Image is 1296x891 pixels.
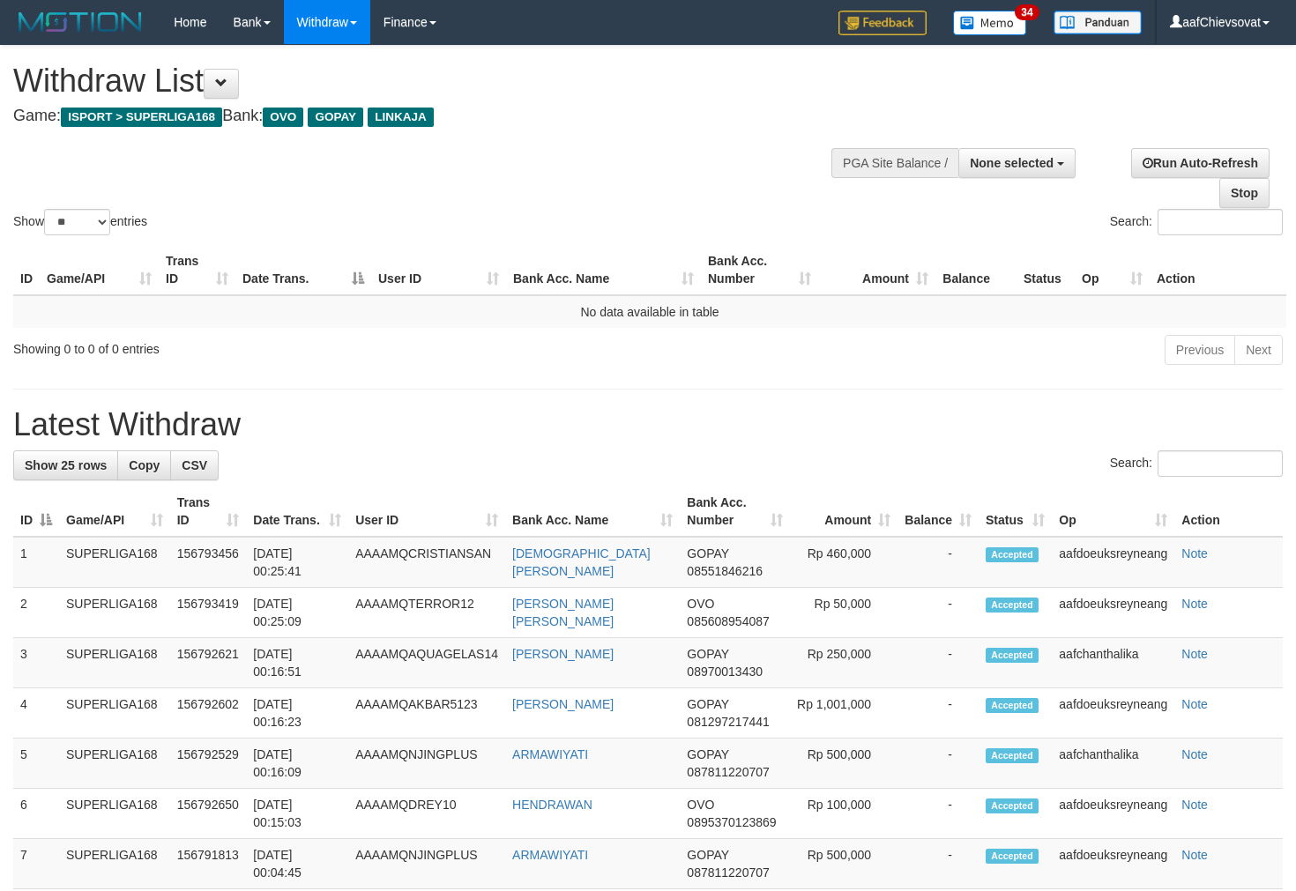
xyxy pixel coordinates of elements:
[935,245,1017,295] th: Balance
[790,739,898,789] td: Rp 500,000
[25,458,107,472] span: Show 25 rows
[838,11,927,35] img: Feedback.jpg
[170,739,247,789] td: 156792529
[790,839,898,889] td: Rp 500,000
[13,839,59,889] td: 7
[246,739,348,789] td: [DATE] 00:16:09
[182,458,207,472] span: CSV
[687,564,763,578] span: Copy 08551846216 to clipboard
[13,209,147,235] label: Show entries
[13,333,527,358] div: Showing 0 to 0 of 0 entries
[986,748,1039,763] span: Accepted
[1165,335,1235,365] a: Previous
[170,450,219,480] a: CSV
[246,537,348,588] td: [DATE] 00:25:41
[1052,739,1174,789] td: aafchanthalika
[371,245,506,295] th: User ID: activate to sort column ascending
[1158,209,1283,235] input: Search:
[13,537,59,588] td: 1
[1174,486,1283,537] th: Action
[687,747,728,761] span: GOPAY
[1150,245,1286,295] th: Action
[170,588,247,638] td: 156793419
[61,108,222,127] span: ISPORT > SUPERLIGA168
[986,547,1039,562] span: Accepted
[170,486,247,537] th: Trans ID: activate to sort column ascending
[40,245,159,295] th: Game/API: activate to sort column ascending
[790,638,898,688] td: Rp 250,000
[898,486,979,537] th: Balance: activate to sort column ascending
[263,108,303,127] span: OVO
[1181,697,1208,711] a: Note
[1181,647,1208,661] a: Note
[898,739,979,789] td: -
[958,148,1076,178] button: None selected
[1219,178,1270,208] a: Stop
[986,849,1039,864] span: Accepted
[1052,839,1174,889] td: aafdoeuksreyneang
[512,647,614,661] a: [PERSON_NAME]
[512,597,614,628] a: [PERSON_NAME] [PERSON_NAME]
[59,537,170,588] td: SUPERLIGA168
[898,839,979,889] td: -
[790,688,898,739] td: Rp 1,001,000
[687,665,763,679] span: Copy 08970013430 to clipboard
[1052,638,1174,688] td: aafchanthalika
[701,245,818,295] th: Bank Acc. Number: activate to sort column ascending
[170,638,247,688] td: 156792621
[512,697,614,711] a: [PERSON_NAME]
[687,715,769,729] span: Copy 081297217441 to clipboard
[13,486,59,537] th: ID: activate to sort column descending
[59,739,170,789] td: SUPERLIGA168
[13,688,59,739] td: 4
[1054,11,1142,34] img: panduan.png
[512,747,588,761] a: ARMAWIYATI
[790,537,898,588] td: Rp 460,000
[1158,450,1283,477] input: Search:
[687,546,728,561] span: GOPAY
[1131,148,1270,178] a: Run Auto-Refresh
[13,9,147,35] img: MOTION_logo.png
[13,245,40,295] th: ID
[506,245,701,295] th: Bank Acc. Name: activate to sort column ascending
[1181,798,1208,812] a: Note
[790,789,898,839] td: Rp 100,000
[348,638,505,688] td: AAAAMQAQUAGELAS14
[170,789,247,839] td: 156792650
[13,588,59,638] td: 2
[348,789,505,839] td: AAAAMQDREY10
[687,865,769,880] span: Copy 087811220707 to clipboard
[1052,588,1174,638] td: aafdoeuksreyneang
[246,638,348,688] td: [DATE] 00:16:51
[898,537,979,588] td: -
[13,450,118,480] a: Show 25 rows
[687,815,776,829] span: Copy 0895370123869 to clipboard
[986,798,1039,813] span: Accepted
[368,108,434,127] span: LINKAJA
[59,486,170,537] th: Game/API: activate to sort column ascending
[687,647,728,661] span: GOPAY
[348,486,505,537] th: User ID: activate to sort column ascending
[1052,537,1174,588] td: aafdoeuksreyneang
[246,688,348,739] td: [DATE] 00:16:23
[13,108,846,125] h4: Game: Bank:
[687,697,728,711] span: GOPAY
[348,688,505,739] td: AAAAMQAKBAR5123
[687,848,728,862] span: GOPAY
[170,688,247,739] td: 156792602
[235,245,371,295] th: Date Trans.: activate to sort column descending
[246,789,348,839] td: [DATE] 00:15:03
[680,486,789,537] th: Bank Acc. Number: activate to sort column ascending
[13,295,1286,328] td: No data available in table
[1234,335,1283,365] a: Next
[13,638,59,688] td: 3
[13,407,1283,442] h1: Latest Withdraw
[170,537,247,588] td: 156793456
[687,614,769,628] span: Copy 085608954087 to clipboard
[986,598,1039,613] span: Accepted
[512,798,592,812] a: HENDRAWAN
[59,789,170,839] td: SUPERLIGA168
[59,688,170,739] td: SUPERLIGA168
[818,245,935,295] th: Amount: activate to sort column ascending
[170,839,247,889] td: 156791813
